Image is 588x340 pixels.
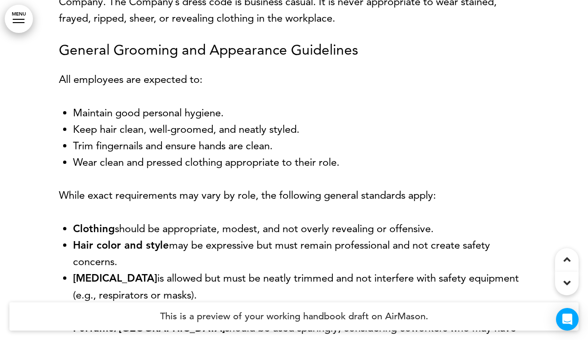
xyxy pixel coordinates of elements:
p: Trim fingernails and ensure hands are clean. [73,138,530,154]
p: may be expressive but must remain professional and not create safety concerns. [73,237,530,270]
p: is allowed but must be neatly trimmed and not interfere with safety equipment (e.g., respirators ... [73,270,530,303]
strong: Clothing [73,222,115,235]
h4: This is a preview of your working handbook draft on AirMason. [9,302,579,331]
strong: Perfume/[GEOGRAPHIC_DATA] [73,322,225,334]
p: Wear clean and pressed clothing appropriate to their role. [73,154,530,170]
p: Keep hair clean, well-groomed, and neatly styled. [73,121,530,138]
p: All employees are expected to: [59,71,530,88]
p: While exact requirements may vary by role, the following general standards apply: [59,187,530,203]
div: Open Intercom Messenger [556,308,579,331]
p: should be appropriate, modest, and not overly revealing or offensive. [73,220,530,237]
p: Maintain good personal hygiene. [73,105,530,121]
strong: Hair color and style [73,239,169,251]
h6: General Grooming and Appearance Guidelines [59,43,530,57]
a: MENU [5,5,33,33]
strong: [MEDICAL_DATA] [73,272,157,284]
